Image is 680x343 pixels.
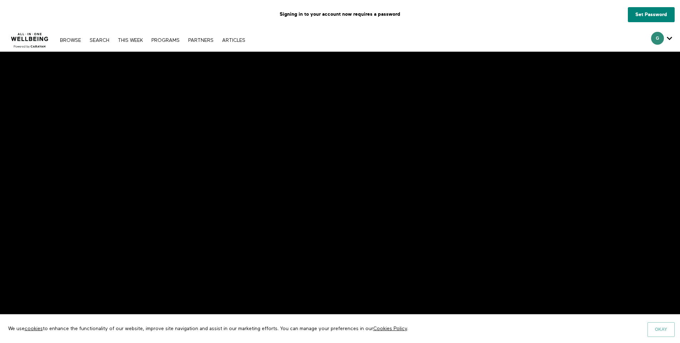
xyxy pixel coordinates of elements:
[185,38,217,43] a: PARTNERS
[3,320,536,338] p: We use to enhance the functionality of our website, improve site navigation and assist in our mar...
[114,38,146,43] a: THIS WEEK
[56,36,249,44] nav: Primary
[148,38,183,43] a: PROGRAMS
[8,28,51,49] img: CARAVAN
[86,38,113,43] a: Search
[219,38,249,43] a: ARTICLES
[628,7,675,22] a: Set Password
[5,5,675,23] p: Signing in to your account now requires a password
[646,29,677,52] div: Secondary
[25,326,43,331] a: cookies
[373,326,407,331] a: Cookies Policy
[56,38,85,43] a: Browse
[647,322,675,337] button: Okay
